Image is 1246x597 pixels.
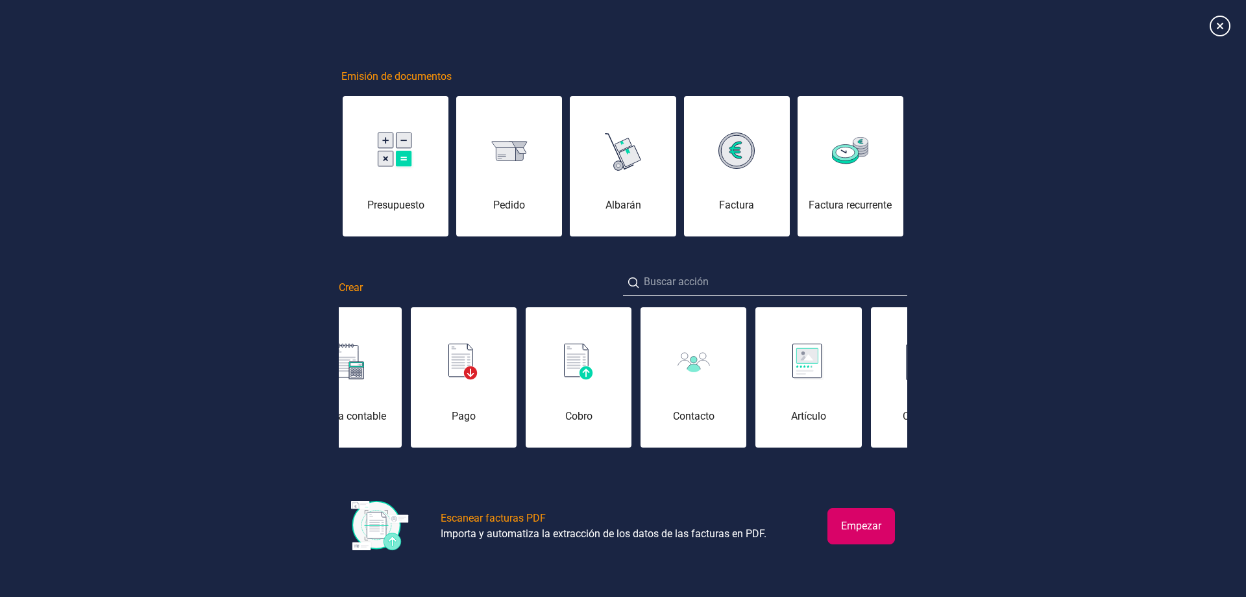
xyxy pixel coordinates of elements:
[718,133,755,169] img: img-factura.svg
[351,501,409,552] img: img-escanear-facturas-pdf.svg
[448,344,478,380] img: img-pago.svg
[871,409,977,424] div: Catálogo
[755,409,861,424] div: Artículo
[296,409,402,424] div: Cuenta contable
[339,280,363,296] span: Crear
[832,137,868,164] img: img-factura-recurrente.svg
[605,129,641,173] img: img-albaran.svg
[623,269,907,296] input: Buscar acción
[456,197,562,213] div: Pedido
[526,409,631,424] div: Cobro
[341,69,452,84] span: Emisión de documentos
[334,344,364,380] img: img-cuenta-contable.svg
[441,526,766,542] div: Importa y automatiza la extracción de los datos de las facturas en PDF.
[641,409,746,424] div: Contacto
[827,508,895,544] button: Empezar
[684,197,790,213] div: Factura
[411,409,517,424] div: Pago
[491,141,528,161] img: img-pedido.svg
[564,344,594,380] img: img-cobro.svg
[378,133,414,170] img: img-presupuesto.svg
[798,197,903,213] div: Factura recurrente
[792,344,824,380] img: img-articulo.svg
[441,511,546,526] div: Escanear facturas PDF
[343,197,448,213] div: Presupuesto
[906,344,941,380] img: img-catalogo.svg
[676,351,712,373] img: img-cliente.svg
[570,197,676,213] div: Albarán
